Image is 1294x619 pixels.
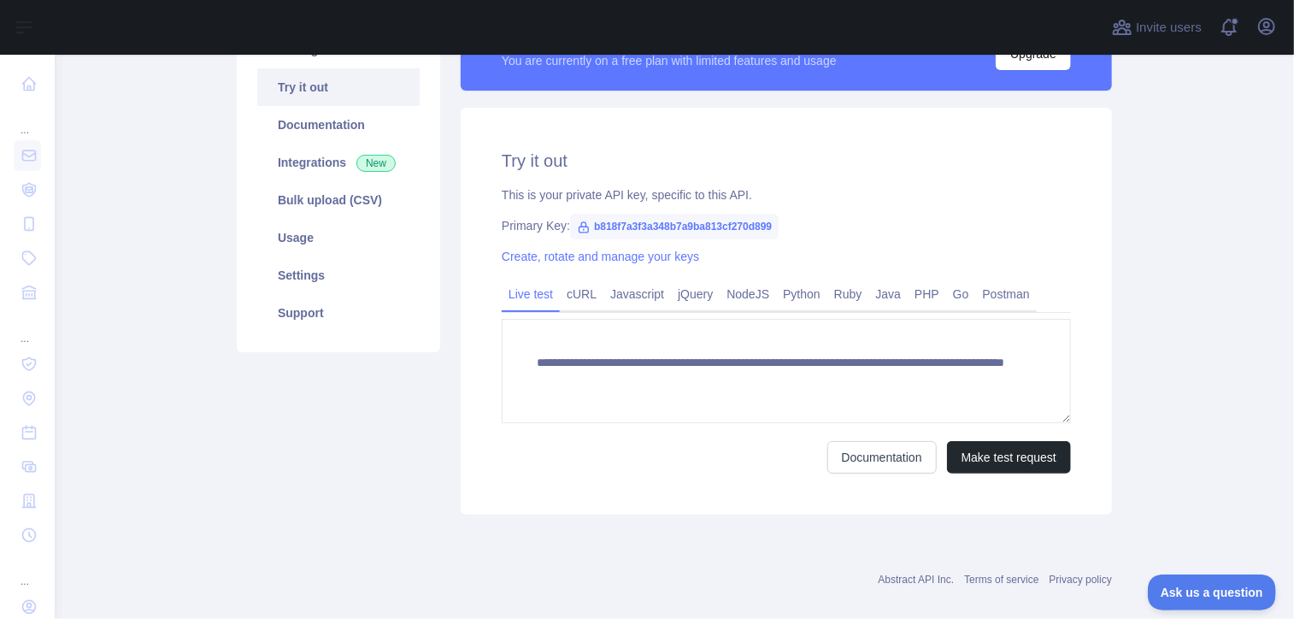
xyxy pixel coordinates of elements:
a: Postman [976,280,1037,308]
a: Integrations New [257,144,420,181]
a: Ruby [827,280,869,308]
a: Go [946,280,976,308]
a: Live test [502,280,560,308]
a: Create, rotate and manage your keys [502,250,699,263]
div: ... [14,554,41,588]
a: Privacy policy [1050,574,1112,586]
h2: Try it out [502,149,1071,173]
button: Invite users [1109,14,1205,41]
a: jQuery [671,280,720,308]
button: Make test request [947,441,1071,474]
span: New [356,155,396,172]
a: cURL [560,280,603,308]
a: Support [257,294,420,332]
a: Documentation [257,106,420,144]
a: Try it out [257,68,420,106]
a: NodeJS [720,280,776,308]
a: Documentation [827,441,937,474]
a: Abstract API Inc. [879,574,955,586]
span: Invite users [1136,18,1202,38]
div: This is your private API key, specific to this API. [502,186,1071,203]
iframe: Toggle Customer Support [1148,575,1277,610]
span: b818f7a3f3a348b7a9ba813cf270d899 [570,214,779,239]
a: Java [869,280,909,308]
a: Javascript [603,280,671,308]
div: Primary Key: [502,217,1071,234]
a: Terms of service [964,574,1038,586]
div: ... [14,103,41,137]
div: You are currently on a free plan with limited features and usage [502,52,837,69]
a: Settings [257,256,420,294]
a: Bulk upload (CSV) [257,181,420,219]
a: Usage [257,219,420,256]
a: PHP [908,280,946,308]
div: ... [14,311,41,345]
a: Python [776,280,827,308]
